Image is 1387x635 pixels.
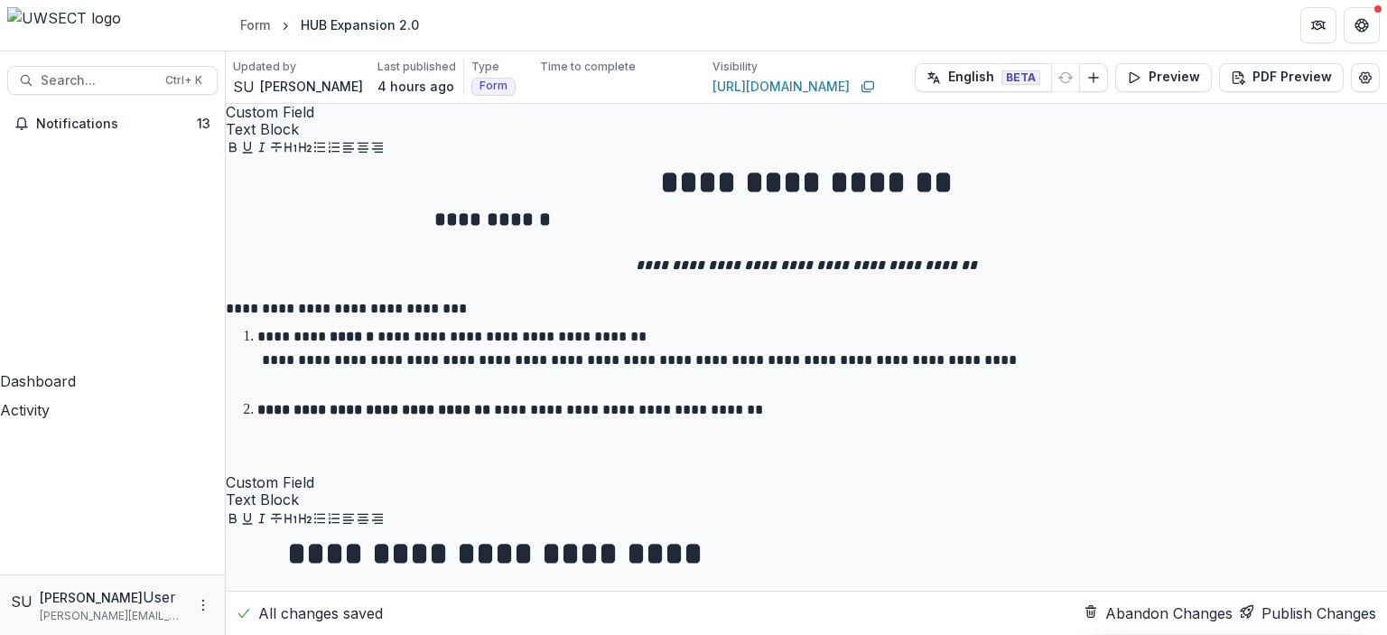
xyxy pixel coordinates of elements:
[255,140,269,154] button: Italicize
[240,15,270,34] div: Form
[7,7,219,29] img: UWSECT logo
[377,59,456,75] p: Last published
[1079,63,1108,92] button: Add Language
[162,70,206,90] div: Ctrl + K
[1115,63,1212,92] button: Preview
[1084,602,1233,624] button: Abandon Changes
[226,511,240,526] button: Bold
[233,59,296,75] p: Updated by
[226,474,1387,491] span: Custom Field
[269,511,284,526] button: Strike
[40,588,143,607] p: [PERSON_NAME]
[341,140,356,154] button: Align Left
[301,15,419,34] div: HUB Expansion 2.0
[284,511,298,526] button: Heading 1
[312,511,327,526] button: Bullet List
[327,511,341,526] button: Ordered List
[1240,602,1376,624] button: Publish Changes
[1351,63,1380,92] button: Edit Form Settings
[7,66,218,95] button: Search...
[1051,63,1080,92] button: Refresh Translation
[712,77,850,96] a: [URL][DOMAIN_NAME]
[479,79,507,92] span: Form
[284,140,298,154] button: Heading 1
[327,140,341,154] button: Ordered List
[240,511,255,526] button: Underline
[11,591,33,612] div: Scott Umbel
[260,77,363,96] p: [PERSON_NAME]
[255,511,269,526] button: Italicize
[356,511,370,526] button: Align Center
[1219,63,1344,92] button: PDF Preview
[7,109,218,138] button: Notifications13
[298,511,312,526] button: Heading 2
[377,77,454,96] p: 4 hours ago
[36,117,197,132] span: Notifications
[540,59,636,75] p: Time to complete
[143,586,176,608] p: User
[240,140,255,154] button: Underline
[1344,7,1380,43] button: Get Help
[915,63,1052,92] button: English BETA
[356,140,370,154] button: Align Center
[269,140,284,154] button: Strike
[298,140,312,154] button: Heading 2
[857,76,879,98] button: Copy link
[192,594,214,616] button: More
[197,116,210,131] span: 13
[370,511,385,526] button: Align Right
[370,140,385,154] button: Align Right
[233,12,426,38] nav: breadcrumb
[258,602,383,624] p: All changes saved
[471,59,499,75] p: Type
[226,104,1387,121] span: Custom Field
[233,76,255,98] div: Scott Umbel
[1300,7,1336,43] button: Partners
[226,491,1387,509] span: Text Block
[226,121,1387,138] span: Text Block
[712,59,758,75] p: Visibility
[341,511,356,526] button: Align Left
[226,140,240,154] button: Bold
[40,608,185,624] p: [PERSON_NAME][EMAIL_ADDRESS][PERSON_NAME][DOMAIN_NAME]
[41,73,154,89] span: Search...
[312,140,327,154] button: Bullet List
[233,12,277,38] a: Form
